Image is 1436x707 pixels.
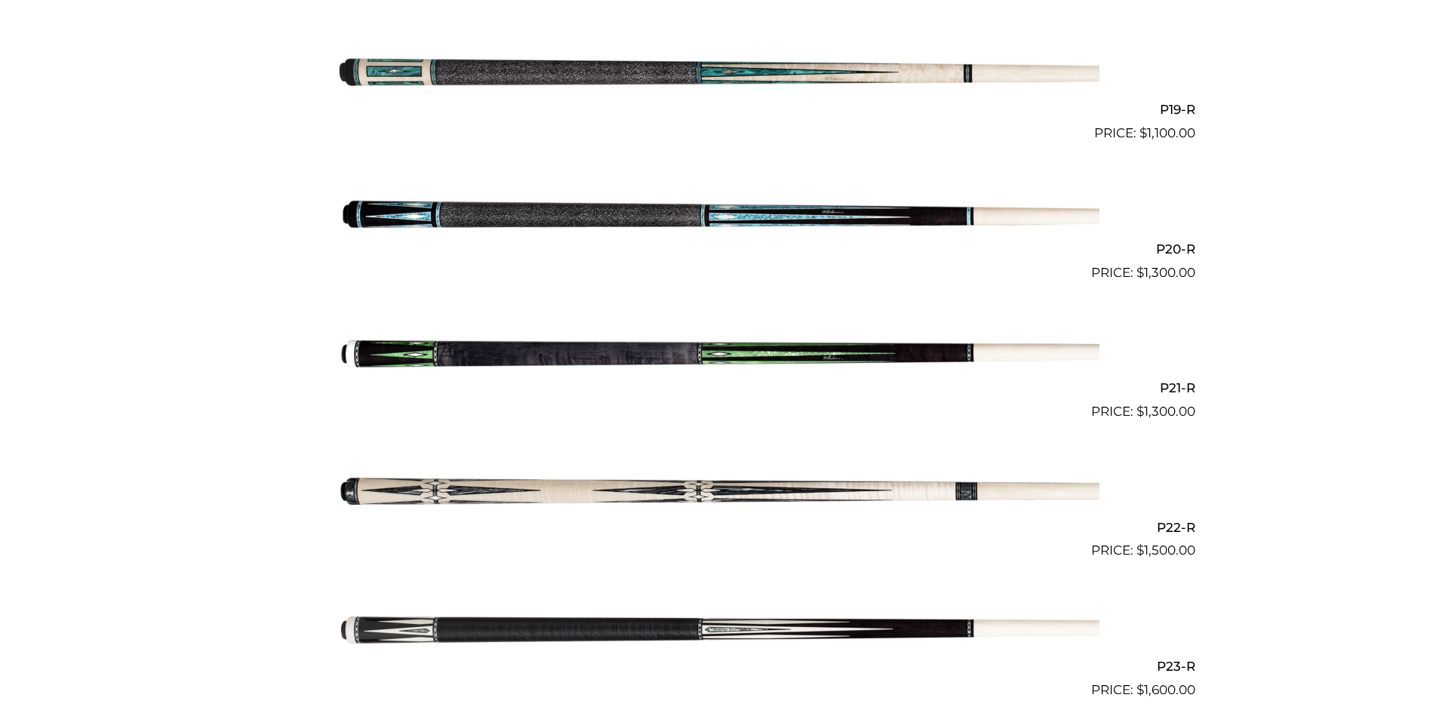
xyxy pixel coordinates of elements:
[1136,265,1144,280] span: $
[1136,543,1195,558] bdi: 1,500.00
[337,428,1099,555] img: P22-R
[241,235,1195,263] h2: P20-R
[241,374,1195,402] h2: P21-R
[241,567,1195,699] a: P23-R $1,600.00
[1139,125,1147,140] span: $
[241,11,1195,143] a: P19-R $1,100.00
[337,11,1099,137] img: P19-R
[241,428,1195,561] a: P22-R $1,500.00
[1136,404,1144,419] span: $
[1136,265,1195,280] bdi: 1,300.00
[337,567,1099,693] img: P23-R
[337,149,1099,276] img: P20-R
[241,289,1195,422] a: P21-R $1,300.00
[1136,682,1195,697] bdi: 1,600.00
[241,513,1195,541] h2: P22-R
[241,96,1195,124] h2: P19-R
[241,149,1195,282] a: P20-R $1,300.00
[1136,543,1144,558] span: $
[1139,125,1195,140] bdi: 1,100.00
[1136,404,1195,419] bdi: 1,300.00
[1136,682,1144,697] span: $
[241,652,1195,680] h2: P23-R
[337,289,1099,416] img: P21-R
